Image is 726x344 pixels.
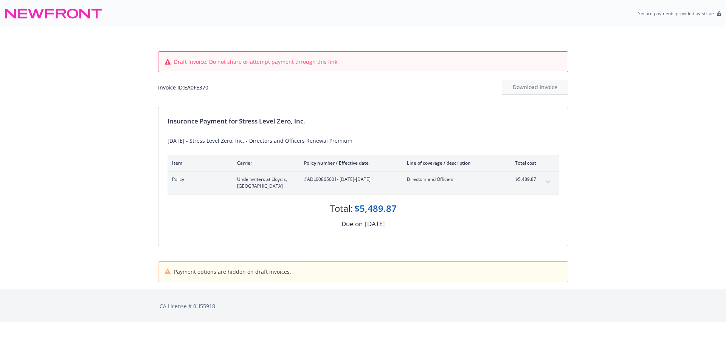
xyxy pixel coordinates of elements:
div: [DATE] - Stress Level Zero, Inc. - Directors and Officers Renewal Premium [168,137,559,145]
div: Item [172,160,225,166]
span: Directors and Officers [407,176,496,183]
div: Line of coverage / description [407,160,496,166]
span: Underwriters at Lloyd's, [GEOGRAPHIC_DATA] [237,176,292,190]
div: CA License # 0H55918 [160,302,567,310]
div: Due on [341,219,363,229]
div: Carrier [237,160,292,166]
div: Policy number / Effective date [304,160,395,166]
span: Payment options are hidden on draft invoices. [174,268,291,276]
div: Invoice ID: EA0FE370 [158,83,208,91]
span: $5,489.87 [508,176,536,183]
span: Draft invoice. Do not share or attempt payment through this link. [174,58,339,66]
div: Insurance Payment for Stress Level Zero, Inc. [168,116,559,126]
div: Total: [330,202,353,215]
span: #ADL00865001 - [DATE]-[DATE] [304,176,395,183]
div: $5,489.87 [354,202,397,215]
div: [DATE] [365,219,385,229]
div: Total cost [508,160,536,166]
div: PolicyUnderwriters at Lloyd's, [GEOGRAPHIC_DATA]#ADL00865001- [DATE]-[DATE]Directors and Officers... [168,171,559,194]
span: Policy [172,176,225,183]
div: Download Invoice [502,80,568,94]
p: Secure payments provided by Stripe [638,10,714,17]
button: expand content [542,176,554,188]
